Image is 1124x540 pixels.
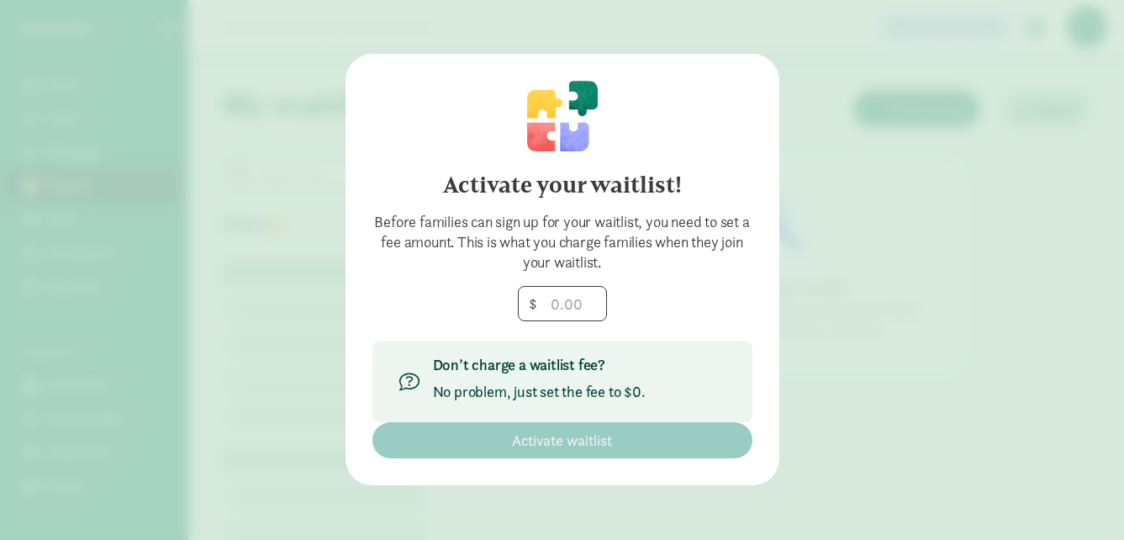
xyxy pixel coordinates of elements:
[519,287,606,320] input: 0.00
[527,81,598,151] img: illustration-puzzle.svg
[512,429,612,452] span: Activate waitlist
[433,355,646,375] p: Don’t charge a waitlist fee?
[372,172,752,199] h4: Activate your waitlist!
[433,382,646,402] p: No problem, just set the fee to $0.
[372,422,752,458] button: Activate waitlist
[1040,459,1124,540] iframe: Chat Widget
[372,212,752,273] div: Before families can sign up for your waitlist, you need to set a fee amount. This is what you cha...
